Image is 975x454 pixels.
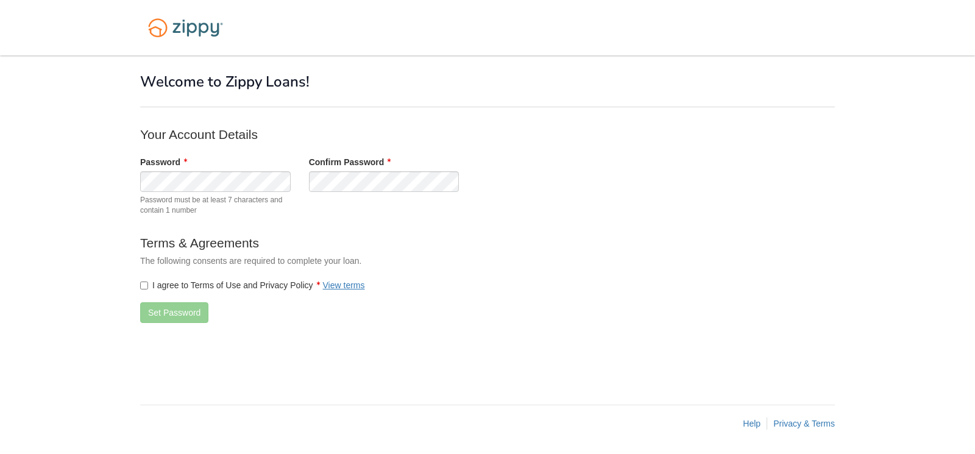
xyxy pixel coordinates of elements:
input: I agree to Terms of Use and Privacy PolicyView terms [140,282,148,289]
span: Password must be at least 7 characters and contain 1 number [140,195,291,216]
label: I agree to Terms of Use and Privacy Policy [140,279,365,291]
label: Password [140,156,187,168]
input: Verify Password [309,171,459,192]
p: Your Account Details [140,126,628,143]
p: The following consents are required to complete your loan. [140,255,628,267]
img: Logo [140,12,231,43]
a: Help [743,419,760,428]
button: Set Password [140,302,208,323]
p: Terms & Agreements [140,234,628,252]
label: Confirm Password [309,156,391,168]
a: Privacy & Terms [773,419,835,428]
a: View terms [323,280,365,290]
h1: Welcome to Zippy Loans! [140,74,835,90]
